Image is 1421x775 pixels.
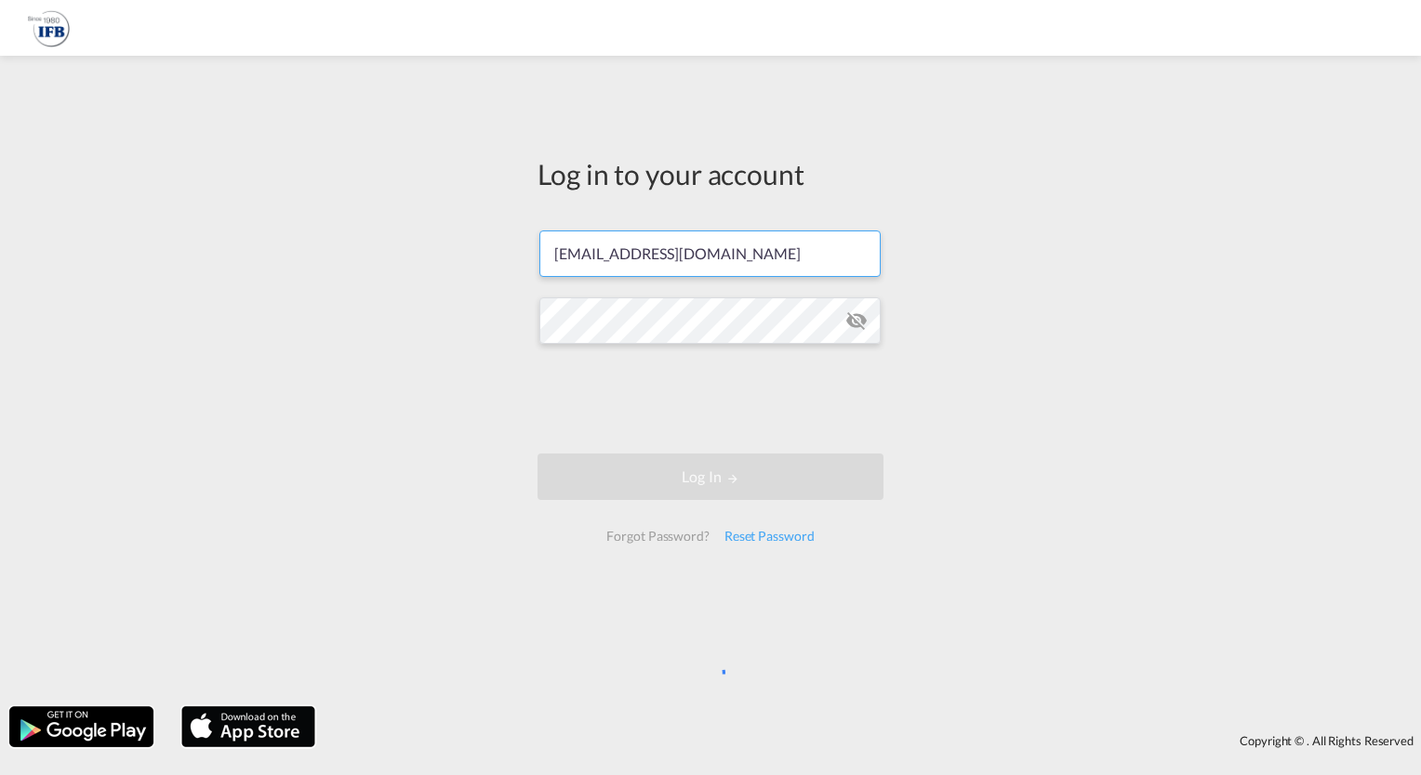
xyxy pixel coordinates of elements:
button: LOGIN [538,453,883,500]
div: Copyright © . All Rights Reserved [325,725,1421,756]
input: Enter email/phone number [539,230,881,277]
img: b4b53bb0256b11ee9ca18b7abc72fd7f.png [28,7,70,49]
img: google.png [7,704,155,749]
iframe: reCAPTCHA [569,362,852,435]
md-icon: icon-eye-off [845,309,868,332]
div: Reset Password [717,519,822,553]
div: Log in to your account [538,154,883,193]
img: apple.png [179,704,317,749]
div: Forgot Password? [599,519,716,553]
